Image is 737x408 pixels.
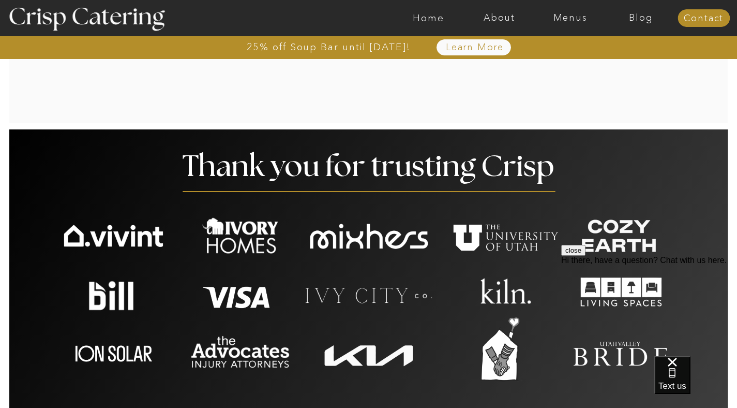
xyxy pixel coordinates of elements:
[171,152,567,184] h2: Thank you for trusting Crisp
[535,13,606,23] a: Menus
[654,356,737,408] iframe: podium webchat widget bubble
[561,245,737,369] iframe: podium webchat widget prompt
[422,42,528,53] a: Learn More
[209,42,448,52] a: 25% off Soup Bar until [DATE]!
[464,13,535,23] a: About
[606,13,676,23] a: Blog
[393,13,464,23] a: Home
[678,13,730,24] a: Contact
